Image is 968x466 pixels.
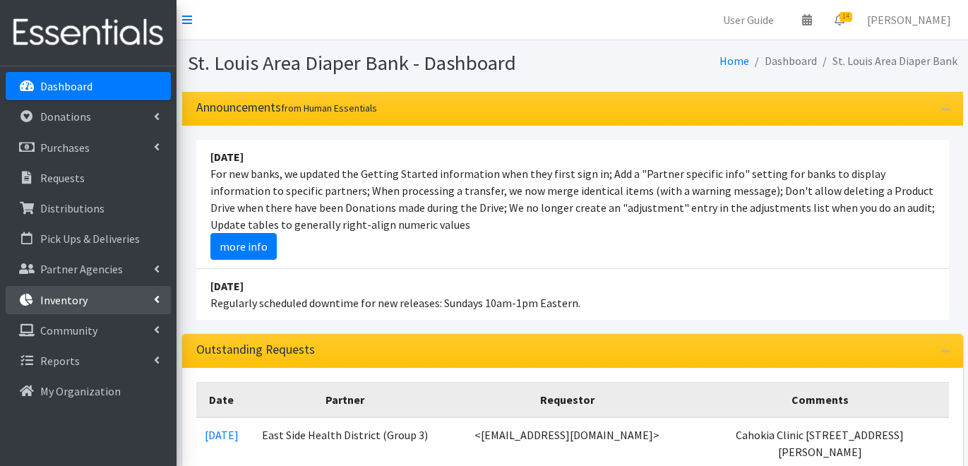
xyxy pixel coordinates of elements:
li: Dashboard [749,51,817,71]
th: Comments [691,382,949,417]
a: Distributions [6,194,171,222]
a: Purchases [6,133,171,162]
a: more info [210,233,277,260]
span: 14 [839,12,852,22]
p: Inventory [40,293,88,307]
a: [PERSON_NAME] [856,6,962,34]
p: My Organization [40,384,121,398]
a: Community [6,316,171,345]
h3: Outstanding Requests [196,342,315,357]
a: User Guide [712,6,785,34]
th: Partner [247,382,443,417]
p: Pick Ups & Deliveries [40,232,140,246]
img: HumanEssentials [6,9,171,56]
h3: Announcements [196,100,377,115]
p: Donations [40,109,91,124]
p: Community [40,323,97,337]
a: Inventory [6,286,171,314]
li: St. Louis Area Diaper Bank [817,51,957,71]
a: Requests [6,164,171,192]
p: Distributions [40,201,104,215]
a: Pick Ups & Deliveries [6,225,171,253]
p: Requests [40,171,85,185]
li: For new banks, we updated the Getting Started information when they first sign in; Add a "Partner... [196,140,949,269]
small: from Human Essentials [281,102,377,114]
a: [DATE] [205,428,239,442]
a: My Organization [6,377,171,405]
a: Donations [6,102,171,131]
a: Reports [6,347,171,375]
p: Purchases [40,141,90,155]
a: 14 [823,6,856,34]
th: Date [196,382,247,417]
p: Reports [40,354,80,368]
li: Regularly scheduled downtime for new releases: Sundays 10am-1pm Eastern. [196,269,949,320]
strong: [DATE] [210,150,244,164]
strong: [DATE] [210,279,244,293]
p: Dashboard [40,79,92,93]
a: Dashboard [6,72,171,100]
h1: St. Louis Area Diaper Bank - Dashboard [188,51,568,76]
a: Partner Agencies [6,255,171,283]
a: Home [719,54,749,68]
th: Requestor [443,382,691,417]
p: Partner Agencies [40,262,123,276]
